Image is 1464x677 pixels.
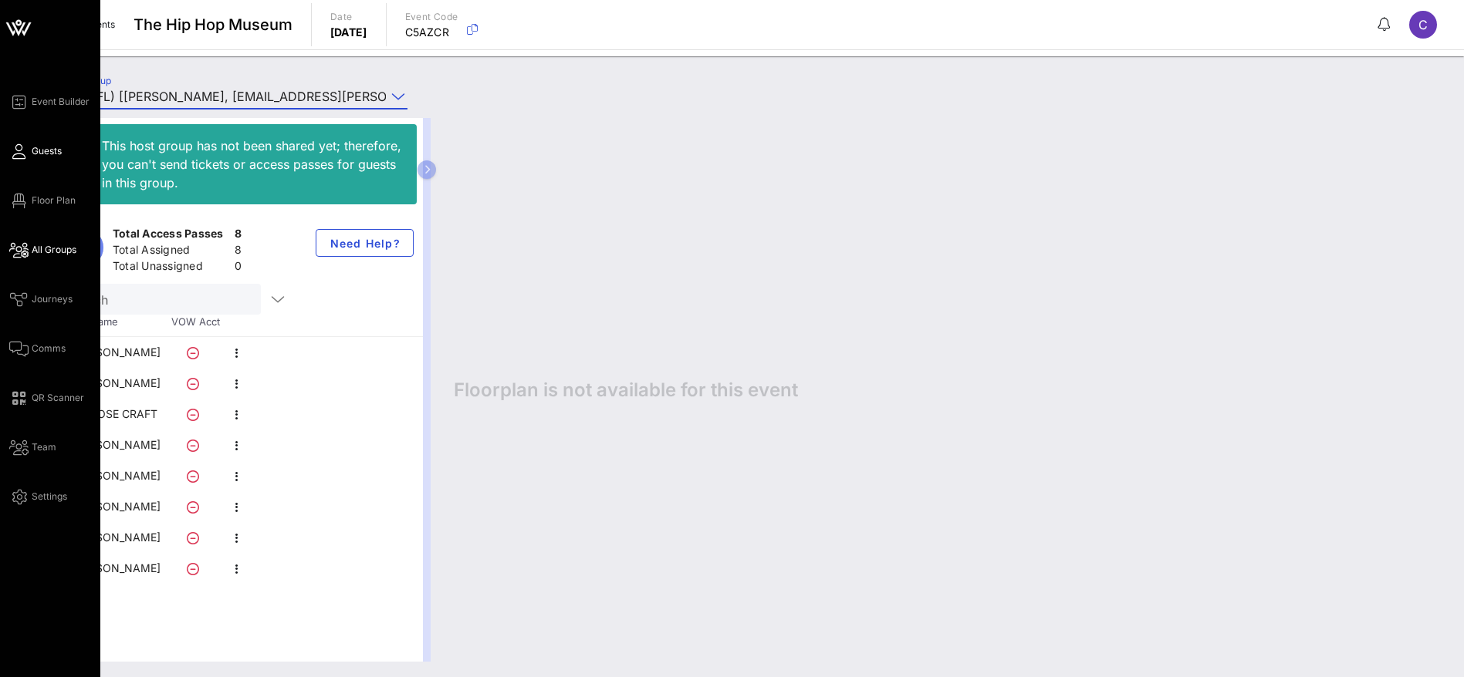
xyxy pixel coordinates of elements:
[405,9,458,25] p: Event Code
[32,243,76,257] span: All Groups
[102,136,404,192] div: This host group has not been shared yet; therefore, you can't send tickets or access passes for g...
[32,194,76,207] span: Floor Plan
[1418,17,1428,32] span: C
[113,242,228,261] div: Total Assigned
[72,522,161,553] div: TERRANCE STOKES
[72,429,161,460] div: KRISTINA HART
[9,290,73,308] a: Journeys
[235,258,242,278] div: 0
[9,389,84,407] a: QR Scanner
[113,226,228,245] div: Total Access Passes
[32,292,73,306] span: Journeys
[72,399,157,429] div: IVYROSE CRAFT
[52,315,168,330] span: Guest Name
[32,342,66,355] span: Comms
[9,241,76,259] a: All Groups
[9,142,62,160] a: Guests
[72,553,161,584] div: TRINITY MONTEIRO
[330,25,367,40] p: [DATE]
[32,490,67,504] span: Settings
[72,337,161,368] div: ASHLEY SMITH
[134,13,292,36] span: The Hip Hop Museum
[32,440,56,454] span: Team
[9,191,76,210] a: Floor Plan
[32,95,90,109] span: Event Builder
[454,379,798,402] span: Floorplan is not available for this event
[405,25,458,40] p: C5AZCR
[330,9,367,25] p: Date
[235,242,242,261] div: 8
[235,226,242,245] div: 8
[329,237,401,250] span: Need Help?
[72,491,161,522] div: TATIANA BARNES
[9,487,67,506] a: Settings
[72,460,161,491] div: NIA HYACINTHE
[1409,11,1437,39] div: C
[32,391,84,405] span: QR Scanner
[316,229,414,257] button: Need Help?
[9,438,56,456] a: Team
[9,339,66,358] a: Comms
[113,258,228,278] div: Total Unassigned
[32,144,62,158] span: Guests
[9,93,90,111] a: Event Builder
[72,368,161,399] div: IKE NNADI
[168,315,222,330] span: VOW Acct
